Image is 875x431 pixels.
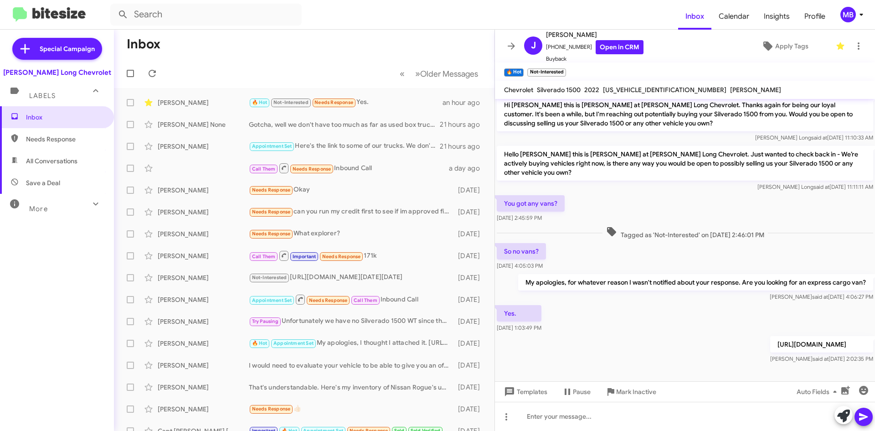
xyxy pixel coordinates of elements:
[26,113,103,122] span: Inbox
[322,254,361,260] span: Needs Response
[293,166,331,172] span: Needs Response
[833,7,865,22] button: MB
[249,361,453,370] div: I would need to evaluate your vehicle to be able to give you an offer.
[813,183,829,190] span: said at
[598,384,664,400] button: Mark Inactive
[26,178,60,187] span: Save a Deal
[158,317,249,326] div: [PERSON_NAME]
[775,38,808,54] span: Apply Tags
[504,86,533,94] span: Chevrolet
[394,64,410,83] button: Previous
[797,384,840,400] span: Auto Fields
[252,297,292,303] span: Appointment Set
[158,142,249,151] div: [PERSON_NAME]
[395,64,484,83] nav: Page navigation example
[678,3,711,30] a: Inbox
[789,384,848,400] button: Auto Fields
[602,226,768,239] span: Tagged as 'Not-Interested' on [DATE] 2:46:01 PM
[546,40,643,54] span: [PHONE_NUMBER]
[415,68,420,79] span: »
[453,251,487,260] div: [DATE]
[127,37,160,52] h1: Inbox
[453,339,487,348] div: [DATE]
[440,142,487,151] div: 21 hours ago
[158,229,249,239] div: [PERSON_NAME]
[400,68,405,79] span: «
[730,86,781,94] span: [PERSON_NAME]
[158,339,249,348] div: [PERSON_NAME]
[249,404,453,414] div: 👍🏻
[770,355,873,362] span: [PERSON_NAME] [DATE] 2:02:35 PM
[249,250,453,261] div: 171k
[443,98,487,107] div: an hour ago
[110,4,302,26] input: Search
[158,273,249,282] div: [PERSON_NAME]
[757,3,797,30] a: Insights
[711,3,757,30] a: Calendar
[616,384,656,400] span: Mark Inactive
[158,120,249,129] div: [PERSON_NAME] None
[453,295,487,304] div: [DATE]
[158,251,249,260] div: [PERSON_NAME]
[273,340,314,346] span: Appointment Set
[497,214,542,221] span: [DATE] 2:45:59 PM
[495,384,555,400] button: Templates
[497,195,565,212] p: You got any vans?
[252,254,276,260] span: Call Them
[29,92,56,100] span: Labels
[410,64,484,83] button: Next
[249,338,453,348] div: My apologies, I thought I attached it. [URL][DOMAIN_NAME]
[158,383,249,392] div: [PERSON_NAME]
[249,207,453,217] div: can you run my credit first to see if im approved first.
[252,166,276,172] span: Call Them
[453,229,487,239] div: [DATE]
[252,209,291,215] span: Needs Response
[738,38,831,54] button: Apply Tags
[252,99,268,105] span: 🔥 Hot
[497,243,546,260] p: So no vans?
[249,162,449,174] div: Inbound Call
[158,405,249,414] div: [PERSON_NAME]
[497,97,873,131] p: Hi [PERSON_NAME] this is [PERSON_NAME] at [PERSON_NAME] Long Chevrolet. Thanks again for being ou...
[252,318,278,324] span: Try Pausing
[531,38,536,53] span: J
[252,406,291,412] span: Needs Response
[314,99,353,105] span: Needs Response
[546,29,643,40] span: [PERSON_NAME]
[811,134,827,141] span: said at
[546,54,643,63] span: Buyback
[40,44,95,53] span: Special Campaign
[249,383,453,392] div: That's understandable. Here's my inventory of Nissan Rogue's under 80K miles. If there's one that...
[504,68,524,77] small: 🔥 Hot
[309,297,348,303] span: Needs Response
[12,38,102,60] a: Special Campaign
[3,68,111,77] div: [PERSON_NAME] Long Chevrolet
[449,164,487,173] div: a day ago
[502,384,547,400] span: Templates
[453,208,487,217] div: [DATE]
[273,99,309,105] span: Not-Interested
[797,3,833,30] a: Profile
[354,297,377,303] span: Call Them
[497,324,541,331] span: [DATE] 1:03:49 PM
[596,40,643,54] a: Open in CRM
[453,405,487,414] div: [DATE]
[453,383,487,392] div: [DATE]
[158,186,249,195] div: [PERSON_NAME]
[497,146,873,181] p: Hello [PERSON_NAME] this is [PERSON_NAME] at [PERSON_NAME] Long Chevrolet. Just wanted to check b...
[537,86,581,94] span: Silverado 1500
[158,361,249,370] div: [PERSON_NAME]
[518,274,873,291] p: My apologies, for whatever reason I wasn't notified about your response. Are you looking for an e...
[770,293,873,300] span: [PERSON_NAME] [DATE] 4:06:27 PM
[453,317,487,326] div: [DATE]
[26,156,77,166] span: All Conversations
[755,134,873,141] span: [PERSON_NAME] Long [DATE] 11:10:33 AM
[603,86,726,94] span: [US_VEHICLE_IDENTIFICATION_NUMBER]
[26,135,103,144] span: Needs Response
[573,384,591,400] span: Pause
[252,340,268,346] span: 🔥 Hot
